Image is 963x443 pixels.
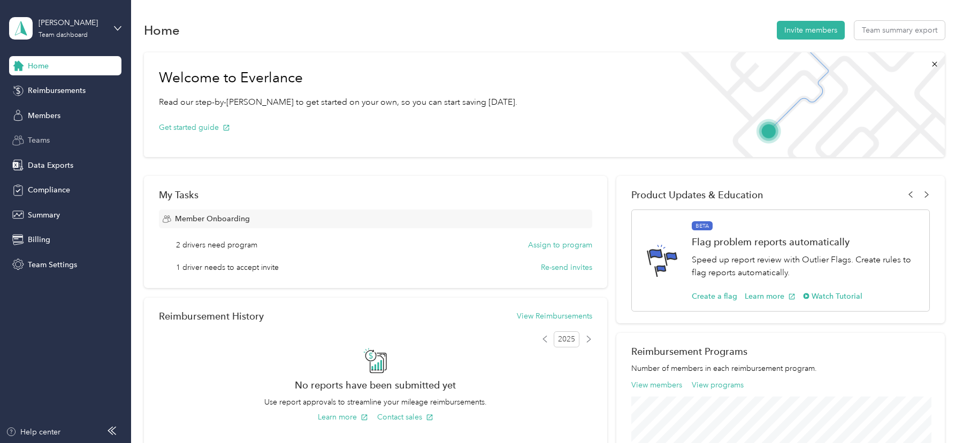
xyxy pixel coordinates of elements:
[159,189,592,200] div: My Tasks
[528,239,592,251] button: Assign to program
[28,209,60,221] span: Summary
[631,346,929,357] h2: Reimbursement Programs
[631,189,763,200] span: Product Updates & Education
[28,160,73,171] span: Data Exports
[159,379,592,391] h2: No reports have been submitted yet
[28,259,77,270] span: Team Settings
[517,310,592,322] button: View Reimbursements
[541,262,592,273] button: Re-send invites
[28,135,50,146] span: Teams
[745,291,796,302] button: Learn more
[903,383,963,443] iframe: Everlance-gr Chat Button Frame
[377,411,433,423] button: Contact sales
[318,411,368,423] button: Learn more
[144,25,180,36] h1: Home
[6,426,60,438] button: Help center
[159,69,517,87] h1: Welcome to Everlance
[28,234,50,245] span: Billing
[159,122,230,133] button: Get started guide
[554,331,579,347] span: 2025
[692,253,918,279] p: Speed up report review with Outlier Flags. Create rules to flag reports automatically.
[159,310,264,322] h2: Reimbursement History
[28,110,60,121] span: Members
[159,397,592,408] p: Use report approvals to streamline your mileage reimbursements.
[176,262,279,273] span: 1 driver needs to accept invite
[631,363,929,374] p: Number of members in each reimbursement program.
[159,96,517,109] p: Read our step-by-[PERSON_NAME] to get started on your own, so you can start saving [DATE].
[692,379,744,391] button: View programs
[854,21,945,40] button: Team summary export
[39,32,88,38] div: Team dashboard
[176,239,257,251] span: 2 drivers need program
[28,85,86,96] span: Reimbursements
[39,17,105,28] div: [PERSON_NAME]
[28,60,49,72] span: Home
[692,291,737,302] button: Create a flag
[692,221,713,231] span: BETA
[777,21,845,40] button: Invite members
[692,236,918,247] h1: Flag problem reports automatically
[175,213,250,224] span: Member Onboarding
[631,379,682,391] button: View members
[670,52,944,157] img: Welcome to everlance
[803,291,862,302] button: Watch Tutorial
[28,184,70,196] span: Compliance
